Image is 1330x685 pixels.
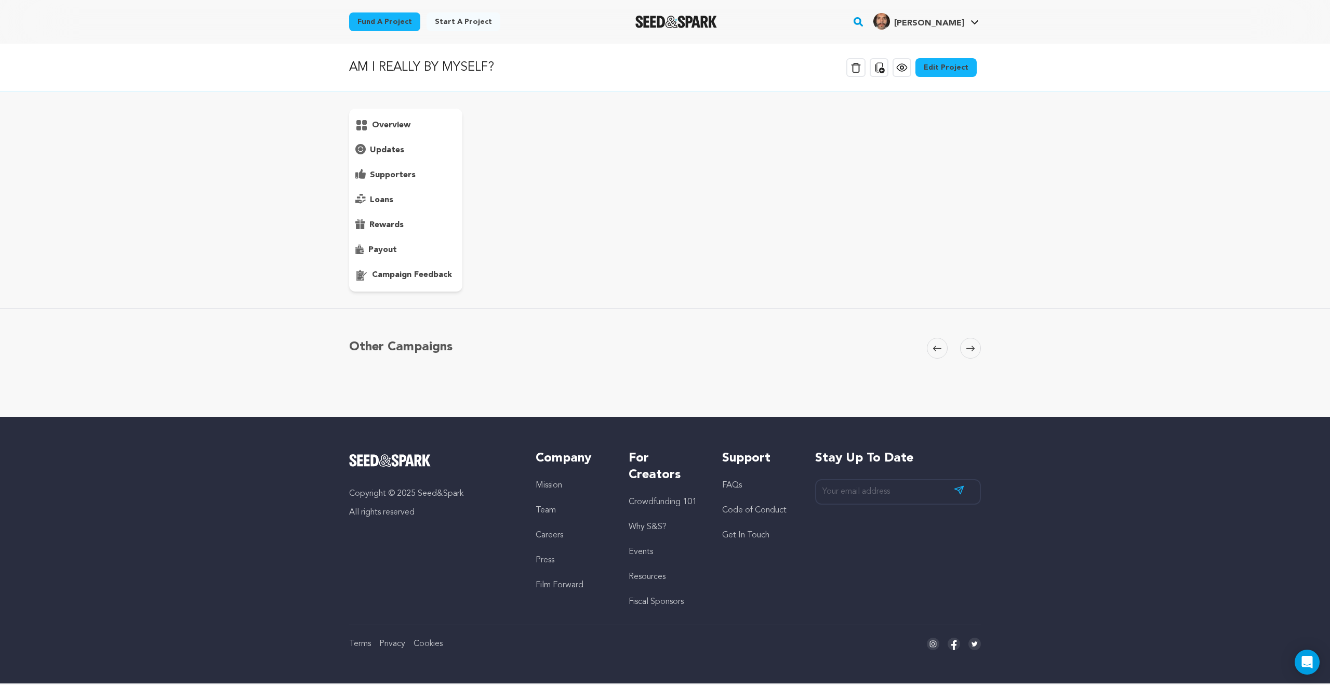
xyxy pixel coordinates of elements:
[536,581,583,589] a: Film Forward
[349,488,515,500] p: Copyright © 2025 Seed&Spark
[369,219,404,231] p: rewards
[349,117,462,134] button: overview
[722,506,787,515] a: Code of Conduct
[349,217,462,233] button: rewards
[1295,650,1320,675] div: Open Intercom Messenger
[873,13,890,30] img: 2ee317a1be235c47.jpg
[536,556,554,564] a: Press
[635,16,717,28] img: Seed&Spark Logo Dark Mode
[536,531,563,539] a: Careers
[370,169,416,181] p: supporters
[815,450,981,467] h5: Stay up to date
[414,640,443,648] a: Cookies
[368,244,397,256] p: payout
[349,338,453,357] h5: Other Campaigns
[370,144,404,156] p: updates
[536,506,556,515] a: Team
[536,450,608,467] h5: Company
[349,12,420,31] a: Fund a project
[349,142,462,159] button: updates
[349,267,462,283] button: campaign feedback
[379,640,405,648] a: Privacy
[372,269,452,281] p: campaign feedback
[370,194,393,206] p: loans
[629,598,684,606] a: Fiscal Sponsors
[871,11,981,33] span: Stanek D.'s Profile
[635,16,717,28] a: Seed&Spark Homepage
[349,192,462,208] button: loans
[629,523,667,531] a: Why S&S?
[722,531,769,539] a: Get In Touch
[629,450,701,483] h5: For Creators
[915,58,977,77] a: Edit Project
[629,548,653,556] a: Events
[873,13,964,30] div: Stanek D.'s Profile
[629,498,697,506] a: Crowdfunding 101
[629,573,666,581] a: Resources
[349,640,371,648] a: Terms
[815,479,981,505] input: Your email address
[349,454,431,467] img: Seed&Spark Logo
[349,454,515,467] a: Seed&Spark Homepage
[871,11,981,30] a: Stanek D.'s Profile
[372,119,410,131] p: overview
[349,506,515,519] p: All rights reserved
[427,12,500,31] a: Start a project
[349,167,462,183] button: supporters
[722,450,794,467] h5: Support
[894,19,964,28] span: [PERSON_NAME]
[349,58,494,77] p: AM I REALLY BY MYSELF?
[722,481,742,490] a: FAQs
[536,481,562,490] a: Mission
[349,242,462,258] button: payout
